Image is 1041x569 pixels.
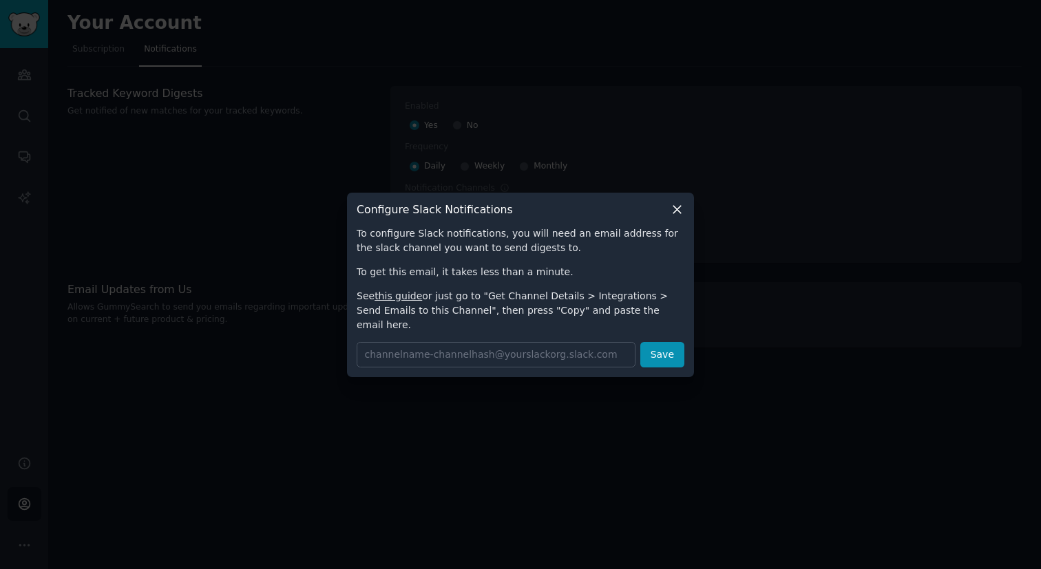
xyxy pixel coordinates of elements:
[357,265,684,279] p: To get this email, it takes less than a minute.
[357,202,513,217] h3: Configure Slack Notifications
[357,289,684,332] p: See or just go to "Get Channel Details > Integrations > Send Emails to this Channel", then press ...
[357,226,684,255] p: To configure Slack notifications, you will need an email address for the slack channel you want t...
[375,290,422,301] a: this guide
[357,342,635,367] input: channelname-channelhash@yourslackorg.slack.com
[640,342,684,367] button: Save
